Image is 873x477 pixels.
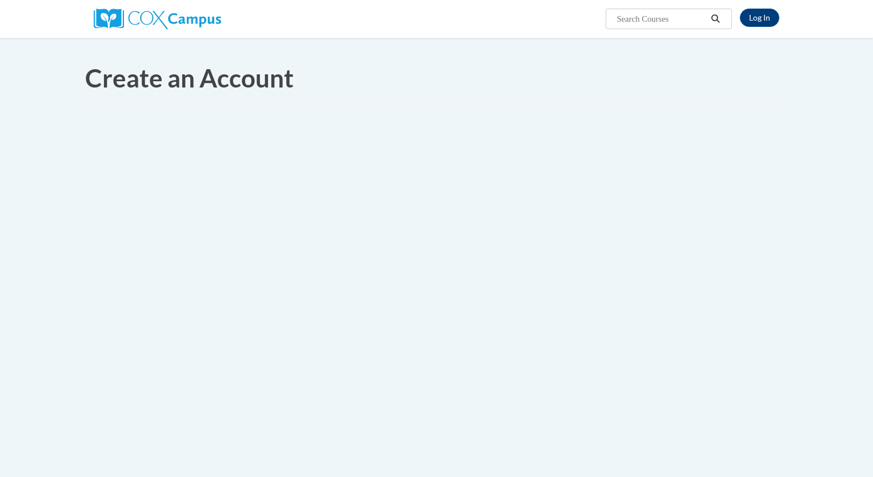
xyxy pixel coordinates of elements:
i:  [711,15,721,23]
button: Search [707,12,724,26]
a: Cox Campus [94,13,221,23]
a: Log In [740,9,779,27]
input: Search Courses [616,12,707,26]
img: Cox Campus [94,9,221,29]
span: Create an Account [85,63,294,93]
